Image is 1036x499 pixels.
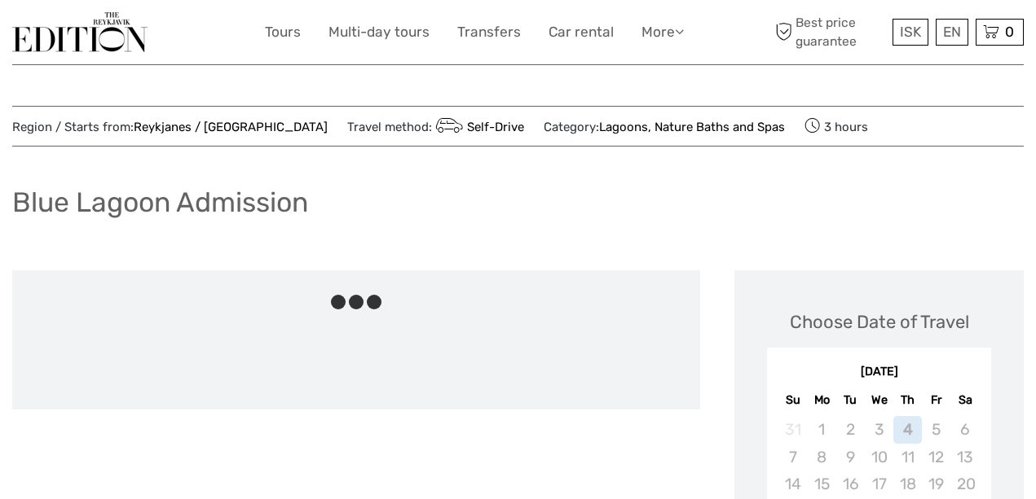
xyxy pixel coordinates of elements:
div: Not available Saturday, September 13th, 2025 [950,444,979,471]
span: ISK [900,24,921,40]
div: Not available Wednesday, September 3rd, 2025 [865,416,893,443]
div: Not available Tuesday, September 2nd, 2025 [836,416,865,443]
a: Tours [265,20,301,44]
div: Not available Wednesday, September 10th, 2025 [865,444,893,471]
a: Self-Drive [432,120,524,134]
div: Sa [950,389,979,411]
div: Not available Monday, September 8th, 2025 [808,444,836,471]
div: Not available Tuesday, September 16th, 2025 [836,471,865,497]
img: The Reykjavík Edition [12,12,148,52]
div: Su [778,389,807,411]
div: Not available Thursday, September 4th, 2025 [893,416,922,443]
div: Not available Wednesday, September 17th, 2025 [865,471,893,497]
span: Region / Starts from: [12,119,328,136]
div: Not available Saturday, September 20th, 2025 [950,471,979,497]
div: Not available Saturday, September 6th, 2025 [950,416,979,443]
span: 3 hours [805,115,868,138]
div: Mo [808,389,836,411]
h1: Blue Lagoon Admission [12,186,308,219]
div: Not available Monday, September 15th, 2025 [808,471,836,497]
span: Travel method: [347,115,524,138]
div: [DATE] [767,364,991,381]
div: Not available Thursday, September 18th, 2025 [893,471,922,497]
a: Reykjanes / [GEOGRAPHIC_DATA] [134,120,328,134]
div: Tu [836,389,865,411]
div: Not available Thursday, September 11th, 2025 [893,444,922,471]
a: More [641,20,684,44]
div: Not available Sunday, September 7th, 2025 [778,444,807,471]
span: 0 [1003,24,1016,40]
div: Not available Sunday, September 14th, 2025 [778,471,807,497]
div: We [865,389,893,411]
div: Th [893,389,922,411]
a: Transfers [457,20,521,44]
div: Choose Date of Travel [790,309,969,335]
div: Not available Friday, September 5th, 2025 [922,416,950,443]
div: EN [936,19,968,46]
a: Lagoons, Nature Baths and Spas [599,120,785,134]
div: Not available Friday, September 19th, 2025 [922,471,950,497]
a: Multi-day tours [328,20,430,44]
div: Fr [922,389,950,411]
div: Not available Monday, September 1st, 2025 [808,416,836,443]
div: Not available Friday, September 12th, 2025 [922,444,950,471]
span: Category: [544,119,785,136]
a: Car rental [549,20,614,44]
span: Best price guarantee [771,14,888,50]
div: Not available Tuesday, September 9th, 2025 [836,444,865,471]
div: Not available Sunday, August 31st, 2025 [778,416,807,443]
